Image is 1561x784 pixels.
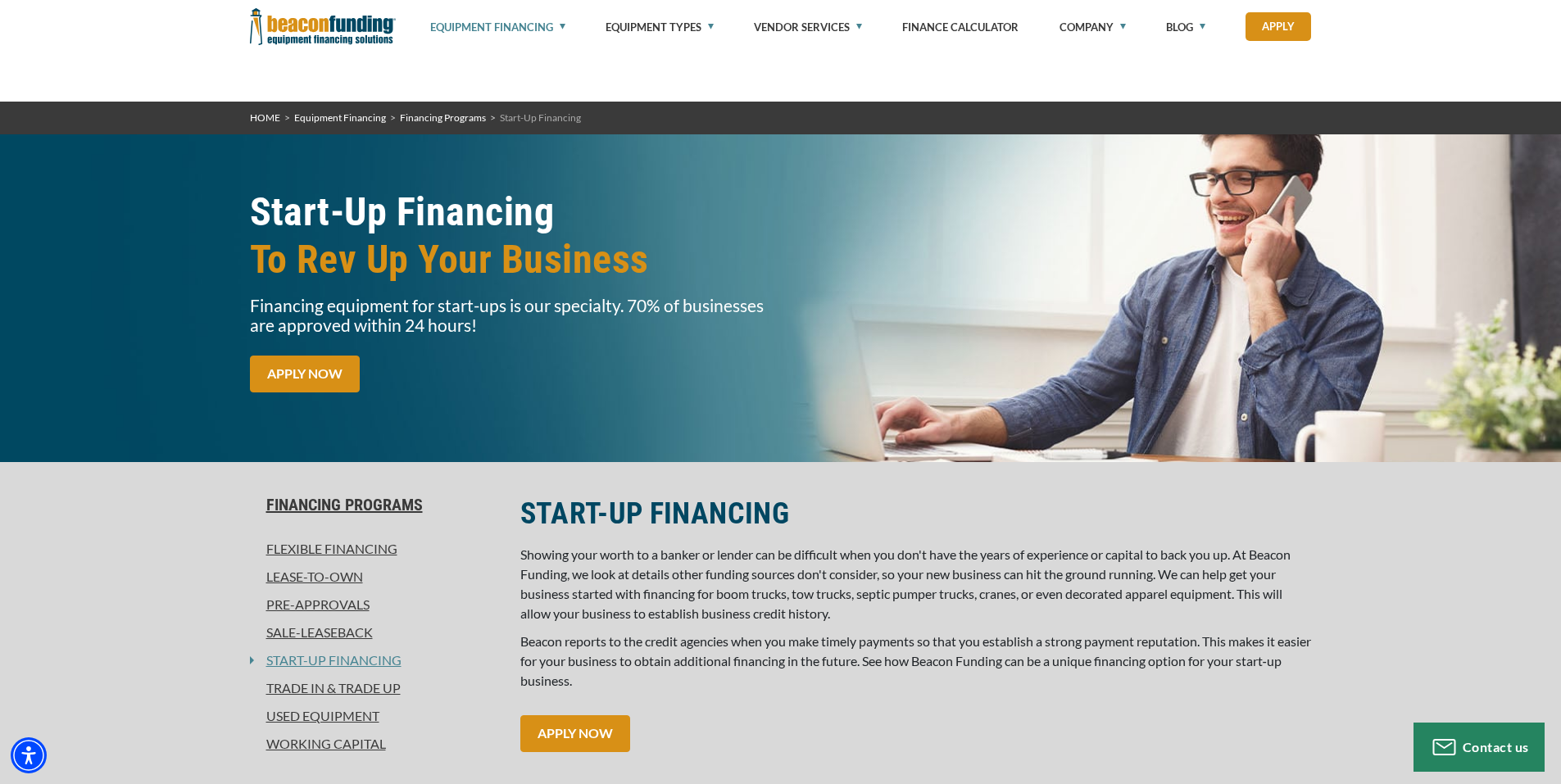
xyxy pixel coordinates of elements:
[294,111,386,124] a: Equipment Financing
[1414,723,1545,772] button: Contact us
[1463,739,1529,755] span: Contact us
[400,111,486,124] a: Financing Programs
[250,567,501,587] a: Lease-To-Own
[520,546,1291,621] span: Showing your worth to a banker or lender can be difficult when you don't have the years of experi...
[520,633,1311,688] span: Beacon reports to the credit agencies when you make timely payments so that you establish a stron...
[250,111,280,124] a: HOME
[520,715,630,752] a: APPLY NOW
[250,495,501,514] a: Financing Programs
[250,236,771,283] span: To Rev Up Your Business
[250,356,360,392] a: APPLY NOW
[250,706,501,726] a: Used Equipment
[250,296,771,335] p: Financing equipment for start-ups is our specialty. 70% of businesses are approved within 24 hours!
[1246,12,1311,41] a: Apply
[250,539,501,559] a: Flexible Financing
[250,734,501,754] a: Working Capital
[500,111,581,124] span: Start-Up Financing
[250,595,501,614] a: Pre-approvals
[250,188,771,283] h1: Start-Up Financing
[250,623,501,642] a: Sale-Leaseback
[11,737,47,773] div: Accessibility Menu
[520,495,1312,532] h2: START-UP FINANCING
[254,650,402,670] a: Start-Up Financing
[250,678,501,698] a: Trade In & Trade Up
